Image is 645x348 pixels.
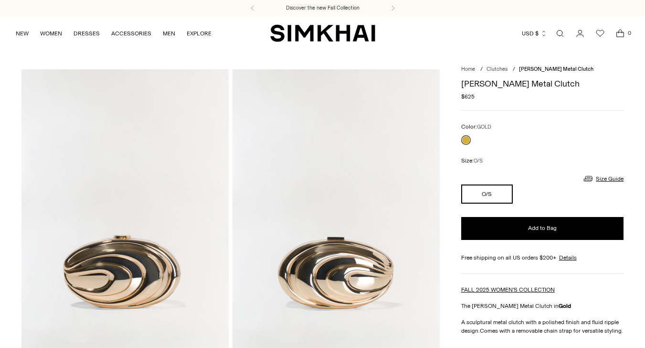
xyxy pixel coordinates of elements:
[591,24,610,43] a: Wishlist
[625,29,634,37] span: 0
[461,318,624,335] p: A sculptural metal clutch with a polished finish and fluid ripple design. Comes with a removable ...
[74,23,100,44] a: DRESSES
[559,303,571,309] strong: Gold
[461,65,624,74] nav: breadcrumbs
[461,253,624,262] div: Free shipping on all US orders $200+
[611,24,630,43] a: Open cart modal
[461,79,624,88] h1: [PERSON_NAME] Metal Clutch
[519,66,593,72] span: [PERSON_NAME] Metal Clutch
[513,65,515,74] div: /
[40,23,62,44] a: WOMEN
[461,185,513,204] button: O/S
[461,286,555,293] a: FALL 2025 WOMEN'S COLLECTION
[461,156,483,165] label: Size:
[571,24,590,43] a: Go to the account page
[477,124,491,130] span: GOLD
[461,92,475,101] span: $625
[522,23,547,44] button: USD $
[111,23,151,44] a: ACCESSORIES
[163,23,175,44] a: MEN
[461,302,624,310] p: The [PERSON_NAME] Metal Clutch in
[550,24,570,43] a: Open search modal
[286,4,360,12] a: Discover the new Fall Collection
[486,66,508,72] a: Clutches
[461,122,491,131] label: Color:
[16,23,29,44] a: NEW
[461,66,475,72] a: Home
[582,173,624,185] a: Size Guide
[270,24,375,43] a: SIMKHAI
[528,224,557,232] span: Add to Bag
[461,217,624,240] button: Add to Bag
[474,158,483,164] span: O/S
[187,23,211,44] a: EXPLORE
[559,253,577,262] a: Details
[480,65,483,74] div: /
